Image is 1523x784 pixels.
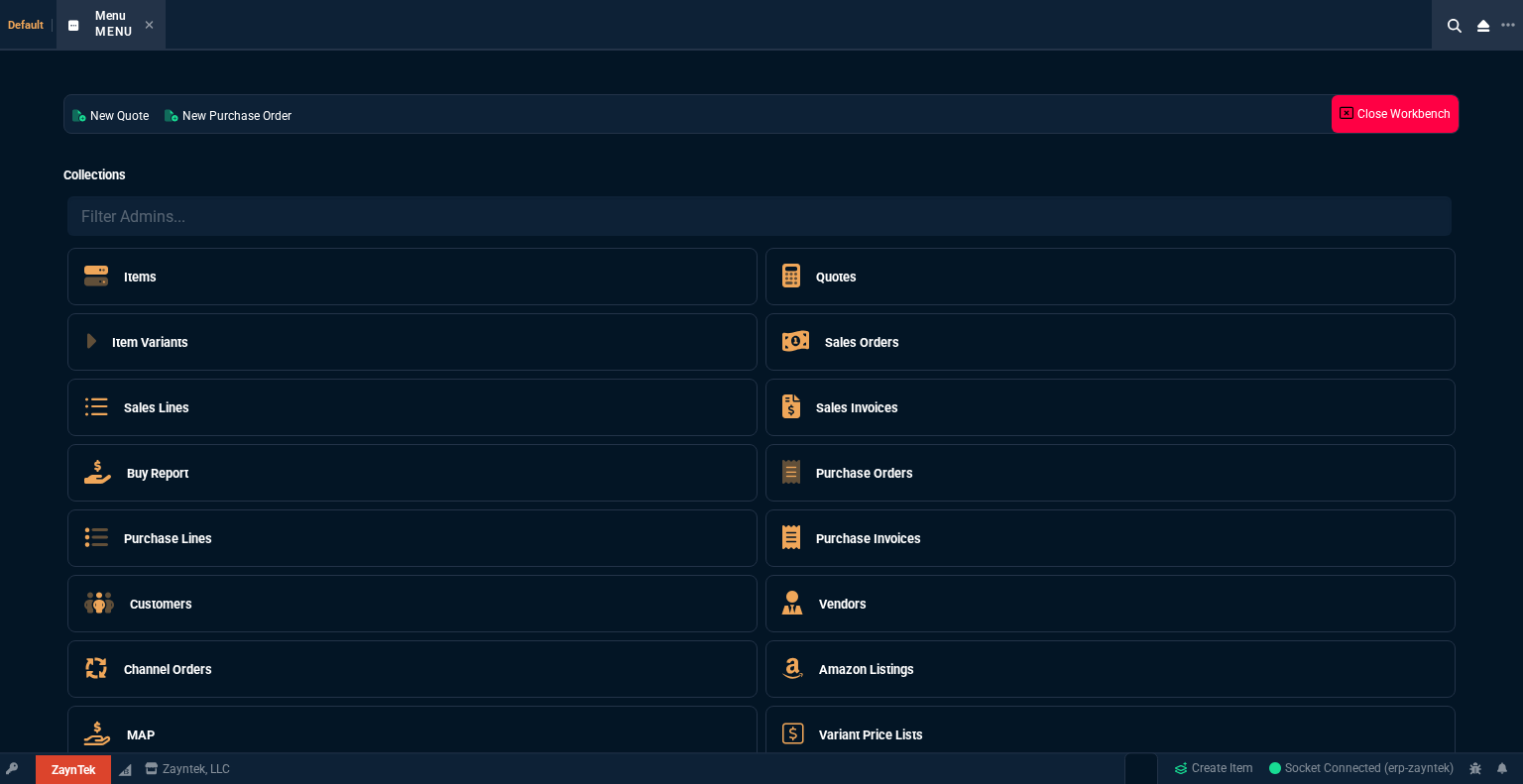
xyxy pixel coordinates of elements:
nx-icon: Open New Tab [1501,16,1515,35]
h5: Purchase Orders [816,464,913,483]
h5: Items [124,268,157,286]
h5: Purchase Invoices [816,529,921,548]
a: msbcCompanyName [139,760,236,778]
h5: MAP [127,726,155,744]
h5: Buy Report [127,464,188,483]
h5: Variant Price Lists [819,726,923,744]
nx-icon: Close Tab [145,18,154,34]
h5: Customers [130,595,192,614]
h5: Quotes [816,268,857,286]
nx-icon: Search [1440,14,1469,38]
h5: Sales Orders [825,333,899,352]
h5: Vendors [819,595,867,614]
a: Qnj12RKmgDcbP1vrAAE8 [1269,760,1454,778]
a: Create Item [1166,754,1261,784]
h5: Purchase Lines [124,529,212,548]
h5: Channel Orders [124,660,212,679]
span: Default [8,19,53,32]
a: Close Workbench [1332,95,1459,133]
h5: Item Variants [112,333,188,352]
a: New Purchase Order [157,95,299,133]
a: New Quote [64,95,157,133]
nx-icon: Close Workbench [1469,14,1497,38]
p: Menu [95,24,133,40]
input: Filter Admins... [67,196,1452,236]
h5: Sales Lines [124,398,189,417]
span: Menu [95,9,126,23]
span: Socket Connected (erp-zayntek) [1269,762,1454,776]
h5: Sales Invoices [816,398,898,417]
h5: Amazon Listings [819,660,914,679]
h5: Collections [63,166,1460,184]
